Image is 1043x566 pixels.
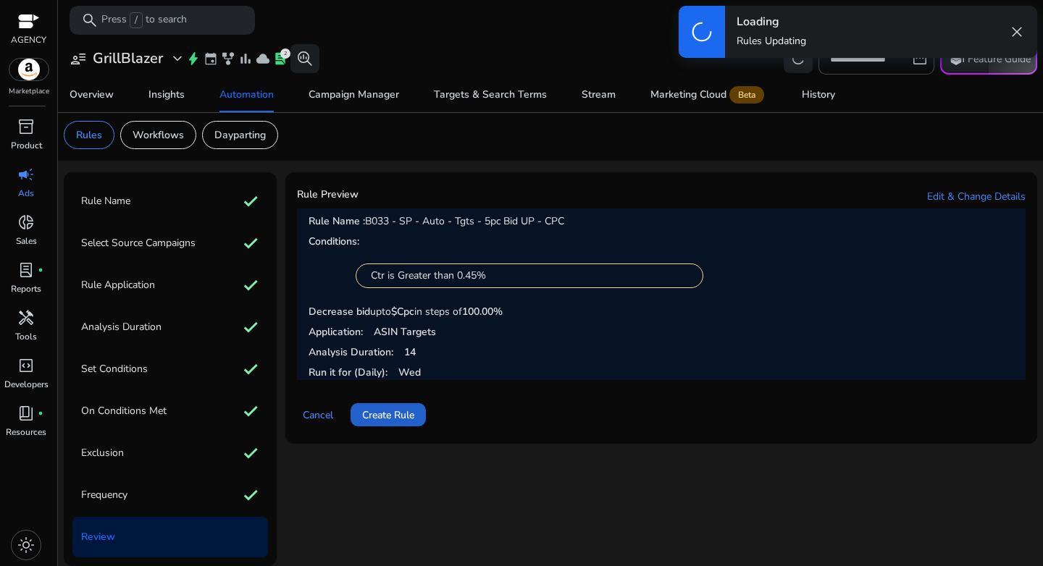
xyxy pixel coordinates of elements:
[6,426,46,439] p: Resources
[927,189,1026,204] a: Edit & Change Details
[17,214,35,231] span: donut_small
[17,405,35,422] span: book_4
[4,378,49,391] p: Developers
[737,34,806,48] p: Rules Updating
[81,400,167,423] p: On Conditions Met
[238,51,253,66] span: bar_chart
[650,89,767,101] div: Marketing Cloud
[242,274,259,297] mat-icon: check
[186,51,201,66] span: bolt
[309,304,1014,319] p: upto in steps of
[296,50,314,67] span: search_insights
[242,358,259,381] mat-icon: check
[81,190,130,213] p: Rule Name
[81,442,124,465] p: Exclusion
[169,50,186,67] span: expand_more
[309,325,363,339] b: Application:
[81,12,99,29] span: search
[309,366,388,379] b: Run it for (Daily):
[81,483,127,507] p: Frequency
[242,483,259,507] mat-icon: check
[297,403,339,426] button: Cancel
[9,86,49,97] p: Marketplace
[101,12,187,28] p: Press to search
[404,345,416,359] b: 14
[11,33,46,46] p: AGENCY
[242,190,259,213] mat-icon: check
[38,410,43,416] span: fiber_manual_record
[391,305,414,318] b: $Cpc
[789,50,807,67] span: refresh
[81,274,155,297] p: Rule Application
[242,400,259,423] mat-icon: check
[81,358,148,381] p: Set Conditions
[17,166,35,183] span: campaign
[81,232,196,255] p: Select Source Campaigns
[70,90,114,100] div: Overview
[273,51,288,66] span: lab_profile
[204,51,218,66] span: event
[81,525,115,549] p: Review
[81,316,162,339] p: Analysis Duration
[9,59,49,80] img: amazon.svg
[256,51,270,66] span: cloud
[133,127,184,143] p: Workflows
[737,15,806,29] h4: Loading
[351,403,426,426] button: Create Rule
[297,189,359,204] h5: Rule Preview
[70,50,87,67] span: user_attributes
[15,330,37,343] p: Tools
[280,48,290,59] div: 2
[214,127,266,143] p: Dayparting
[16,235,37,248] p: Sales
[685,15,718,48] span: progress_activity
[947,50,965,67] span: school
[582,90,616,100] div: Stream
[434,90,547,100] div: Targets & Search Terms
[371,269,688,283] div: Ctr is Greater than
[11,282,41,295] p: Reports
[17,357,35,374] span: code_blocks
[17,536,35,554] span: light_mode
[38,267,43,273] span: fiber_manual_record
[398,366,421,379] b: Wed
[130,12,143,28] span: /
[290,44,319,73] button: search_insights
[309,234,1014,249] p: Conditions:
[148,90,185,100] div: Insights
[17,261,35,279] span: lab_profile
[17,309,35,326] span: handyman
[309,345,393,359] b: Analysis Duration:
[729,86,764,104] span: Beta
[309,214,365,228] span: Rule Name :
[242,442,259,465] mat-icon: check
[309,305,370,318] b: Decrease bid
[1008,23,1026,41] span: close
[18,187,34,200] p: Ads
[362,407,414,423] span: Create Rule
[76,127,102,143] p: Rules
[242,232,259,255] mat-icon: check
[309,90,399,100] div: Campaign Manager
[17,118,35,135] span: inventory_2
[374,325,436,339] b: ASIN Targets
[303,407,333,423] span: Cancel
[221,51,235,66] span: family_history
[219,90,274,100] div: Automation
[457,269,486,283] span: 0.45%
[93,50,163,67] h3: GrillBlazer
[365,214,564,228] span: B033 - SP - Auto - Tgts - 5pc Bid UP - CPC
[802,90,835,100] div: History
[11,139,42,152] p: Product
[242,316,259,339] mat-icon: check
[462,305,503,318] b: 100.00%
